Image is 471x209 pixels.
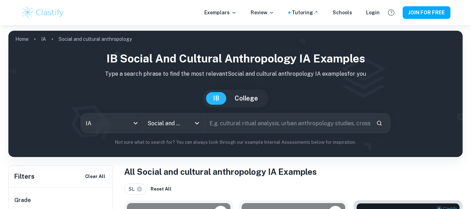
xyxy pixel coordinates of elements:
[228,92,265,105] button: College
[8,31,463,157] img: profile cover
[21,6,65,20] img: Clastify logo
[205,113,371,133] input: E.g. cultural ritual analysis, urban anthropology studies, cross-cultural comparisons...
[366,9,380,16] a: Login
[83,171,107,182] button: Clear All
[385,7,397,18] button: Help and Feedback
[81,113,143,133] div: IA
[14,172,35,181] h6: Filters
[41,34,46,44] a: IA
[14,70,457,78] p: Type a search phrase to find the most relevant Social and cultural anthropology IA examples for you
[206,92,226,105] button: IB
[204,9,237,16] p: Exemplars
[333,9,352,16] a: Schools
[15,34,29,44] a: Home
[373,117,385,129] button: Search
[403,6,450,19] button: JOIN FOR FREE
[14,196,108,204] h6: Grade
[129,185,138,193] span: SL
[192,118,202,128] button: Open
[59,35,132,43] p: Social and cultural anthropology
[149,184,173,194] button: Reset All
[251,9,274,16] p: Review
[14,50,457,67] h1: IB Social and cultural anthropology IA examples
[124,165,463,178] h1: All Social and cultural anthropology IA Examples
[292,9,319,16] a: Tutoring
[124,184,146,195] div: SL
[14,139,457,146] p: Not sure what to search for? You can always look through our example Internal Assessments below f...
